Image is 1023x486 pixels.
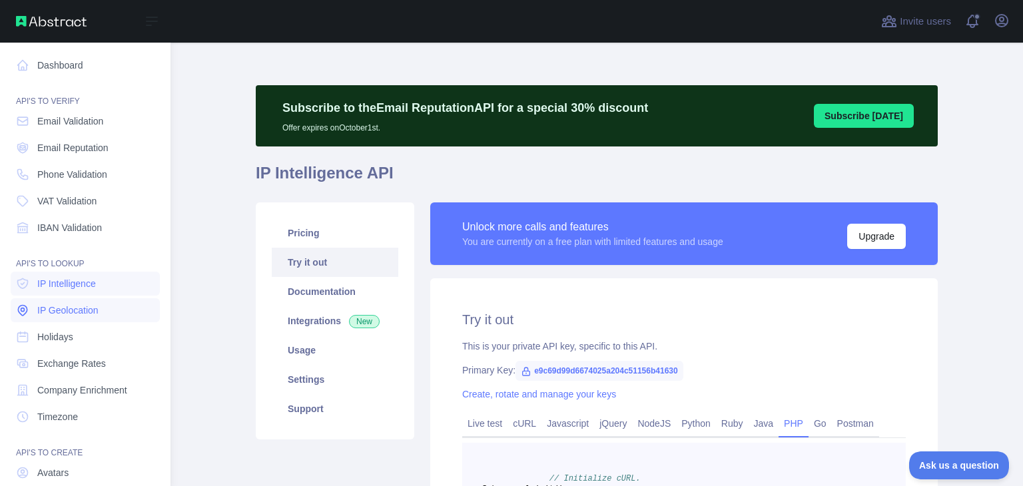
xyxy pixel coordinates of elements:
span: VAT Validation [37,194,97,208]
a: Documentation [272,277,398,306]
div: You are currently on a free plan with limited features and usage [462,235,723,248]
a: Email Reputation [11,136,160,160]
span: New [349,315,380,328]
span: Email Validation [37,115,103,128]
a: Company Enrichment [11,378,160,402]
iframe: Toggle Customer Support [909,451,1010,479]
span: Email Reputation [37,141,109,154]
a: Avatars [11,461,160,485]
span: Holidays [37,330,73,344]
button: Subscribe [DATE] [814,104,914,128]
a: Try it out [272,248,398,277]
span: Company Enrichment [37,383,127,397]
div: This is your private API key, specific to this API. [462,340,906,353]
a: Java [749,413,779,434]
a: VAT Validation [11,189,160,213]
a: Timezone [11,405,160,429]
span: IP Intelligence [37,277,96,290]
div: API'S TO VERIFY [11,80,160,107]
a: Usage [272,336,398,365]
span: IP Geolocation [37,304,99,317]
a: Support [272,394,398,423]
span: Exchange Rates [37,357,106,370]
button: Upgrade [847,224,906,249]
span: Avatars [37,466,69,479]
span: Invite users [900,14,951,29]
p: Subscribe to the Email Reputation API for a special 30 % discount [282,99,648,117]
a: Settings [272,365,398,394]
div: Primary Key: [462,364,906,377]
p: Offer expires on October 1st. [282,117,648,133]
span: e9c69d99d6674025a204c51156b41630 [515,361,683,381]
span: Phone Validation [37,168,107,181]
a: NodeJS [632,413,676,434]
a: Ruby [716,413,749,434]
a: Pricing [272,218,398,248]
a: Live test [462,413,508,434]
a: IBAN Validation [11,216,160,240]
a: PHP [779,413,809,434]
a: Phone Validation [11,162,160,186]
span: Timezone [37,410,78,423]
a: Postman [832,413,879,434]
a: Go [809,413,832,434]
div: Unlock more calls and features [462,219,723,235]
a: Python [676,413,716,434]
div: API'S TO LOOKUP [11,242,160,269]
button: Invite users [878,11,954,32]
a: Create, rotate and manage your keys [462,389,616,399]
span: IBAN Validation [37,221,102,234]
div: API'S TO CREATE [11,431,160,458]
img: Abstract API [16,16,87,27]
a: Email Validation [11,109,160,133]
a: Holidays [11,325,160,349]
a: Integrations New [272,306,398,336]
h1: IP Intelligence API [256,162,938,194]
a: jQuery [594,413,632,434]
span: // Initialize cURL. [549,474,641,483]
a: IP Geolocation [11,298,160,322]
h2: Try it out [462,310,906,329]
a: Dashboard [11,53,160,77]
a: IP Intelligence [11,272,160,296]
a: cURL [508,413,541,434]
a: Javascript [541,413,594,434]
a: Exchange Rates [11,352,160,375]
